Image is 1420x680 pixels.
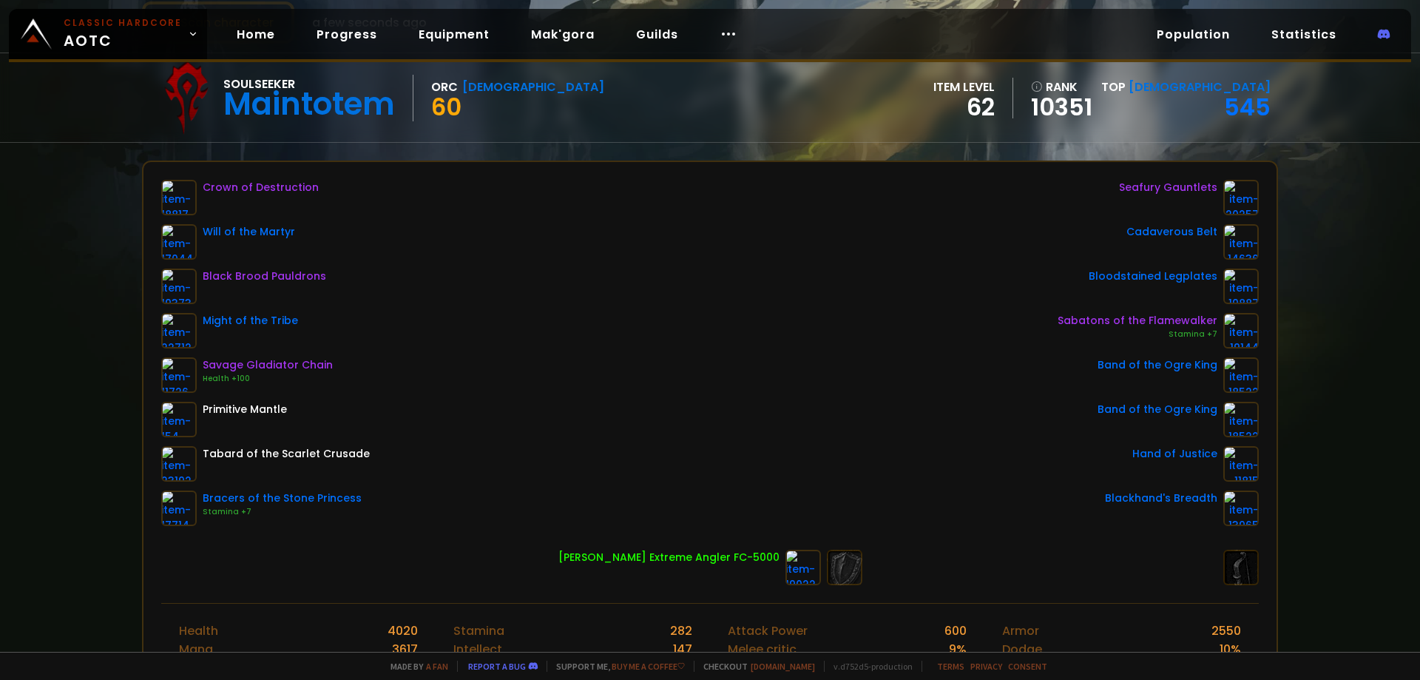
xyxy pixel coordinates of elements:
[161,313,197,349] img: item-22712
[1002,640,1042,659] div: Dodge
[462,78,604,96] div: [DEMOGRAPHIC_DATA]
[203,357,333,373] div: Savage Gladiator Chain
[1223,446,1259,482] img: item-11815
[1260,19,1348,50] a: Statistics
[203,402,287,417] div: Primitive Mantle
[937,661,964,672] a: Terms
[751,661,815,672] a: [DOMAIN_NAME]
[161,446,197,482] img: item-23192
[1058,329,1217,340] div: Stamina +7
[824,661,913,672] span: v. d752d5 - production
[1223,402,1259,437] img: item-18522
[1129,78,1271,95] span: [DEMOGRAPHIC_DATA]
[142,1,294,44] button: Scan character
[453,622,504,640] div: Stamina
[1058,313,1217,329] div: Sabatons of the Flamewalker
[1008,661,1047,672] a: Consent
[431,78,458,96] div: Orc
[1119,180,1217,195] div: Seafury Gauntlets
[694,661,815,672] span: Checkout
[1101,78,1271,96] div: Top
[203,313,298,329] div: Might of the Tribe
[203,446,370,462] div: Tabard of the Scarlet Crusade
[1031,78,1092,96] div: rank
[1223,357,1259,393] img: item-18522
[305,19,389,50] a: Progress
[223,75,395,93] div: Soulseeker
[1145,19,1242,50] a: Population
[468,661,526,672] a: Report a bug
[970,661,1002,672] a: Privacy
[388,622,418,640] div: 4020
[612,661,685,672] a: Buy me a coffee
[203,180,319,195] div: Crown of Destruction
[453,640,502,659] div: Intellect
[1223,224,1259,260] img: item-14636
[203,506,362,518] div: Stamina +7
[1223,180,1259,215] img: item-20257
[161,180,197,215] img: item-18817
[949,640,967,659] div: 9 %
[382,661,448,672] span: Made by
[728,640,797,659] div: Melee critic
[1002,622,1039,640] div: Armor
[431,90,461,124] span: 60
[933,78,995,96] div: item level
[179,622,218,640] div: Health
[558,550,780,565] div: [PERSON_NAME] Extreme Angler FC-5000
[161,269,197,304] img: item-19373
[1098,357,1217,373] div: Band of the Ogre King
[9,9,207,59] a: Classic HardcoreAOTC
[407,19,501,50] a: Equipment
[670,622,692,640] div: 282
[64,16,182,52] span: AOTC
[161,357,197,393] img: item-11726
[673,640,692,659] div: 147
[944,622,967,640] div: 600
[1211,622,1241,640] div: 2550
[203,373,333,385] div: Health +100
[1223,313,1259,349] img: item-19144
[179,640,213,659] div: Mana
[547,661,685,672] span: Support me,
[728,622,808,640] div: Attack Power
[1089,269,1217,284] div: Bloodstained Legplates
[1105,491,1217,506] div: Blackhand's Breadth
[1031,96,1092,118] a: 10351
[1132,446,1217,462] div: Hand of Justice
[1126,224,1217,240] div: Cadaverous Belt
[785,550,821,585] img: item-19022
[1220,640,1241,659] div: 10 %
[161,491,197,526] img: item-17714
[933,96,995,118] div: 62
[519,19,606,50] a: Mak'gora
[426,661,448,672] a: a fan
[1098,402,1217,417] div: Band of the Ogre King
[225,19,287,50] a: Home
[223,93,395,115] div: Maintotem
[1223,269,1259,304] img: item-19887
[392,640,418,659] div: 3617
[203,269,326,284] div: Black Brood Pauldrons
[624,19,690,50] a: Guilds
[203,224,295,240] div: Will of the Martyr
[203,491,362,506] div: Bracers of the Stone Princess
[161,402,197,437] img: item-154
[161,224,197,260] img: item-17044
[1223,491,1259,526] img: item-13965
[1224,90,1271,124] a: 545
[64,16,182,30] small: Classic Hardcore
